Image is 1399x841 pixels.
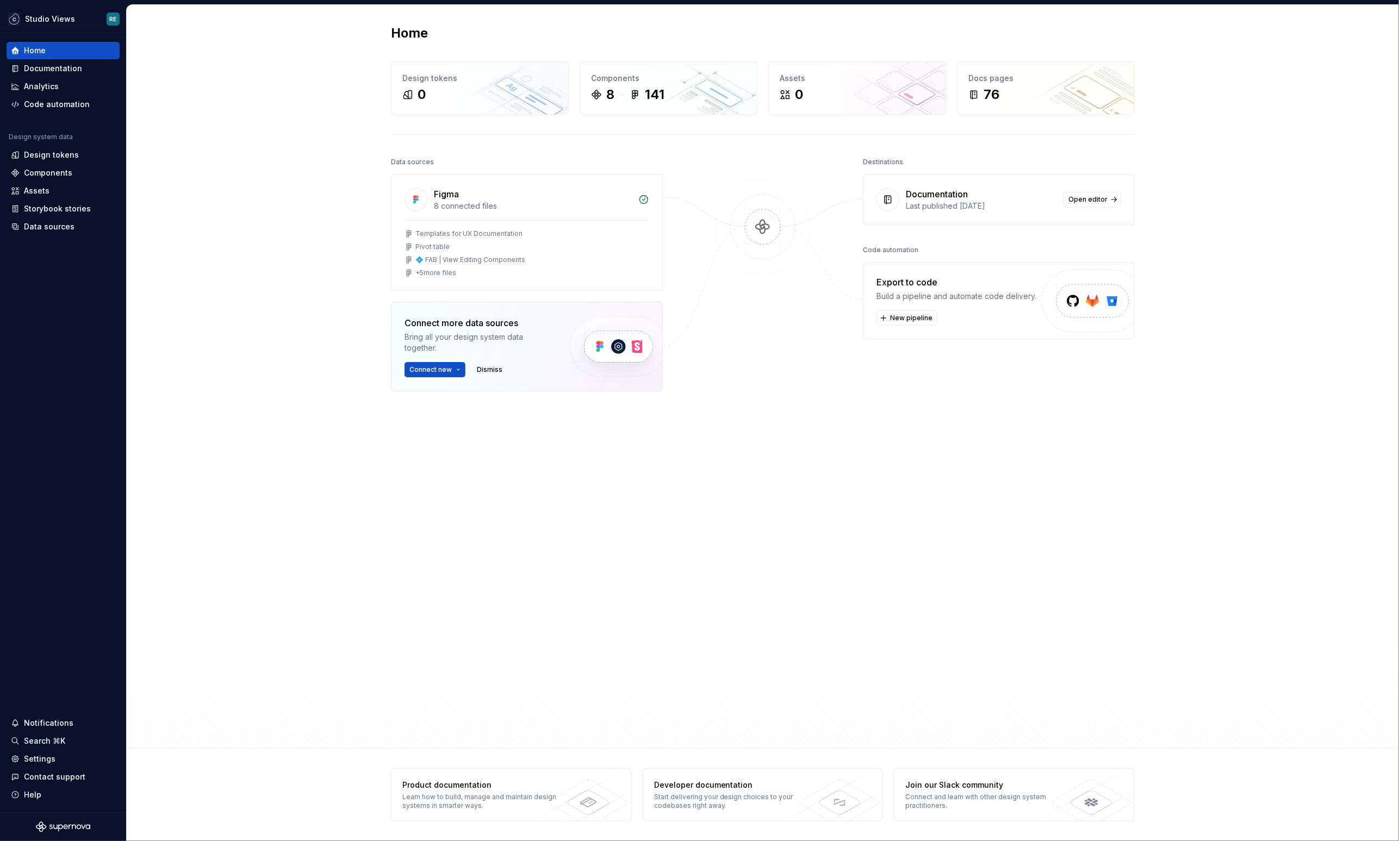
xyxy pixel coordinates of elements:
[591,73,746,84] div: Components
[7,714,120,732] button: Notifications
[7,164,120,182] a: Components
[7,146,120,164] a: Design tokens
[24,753,55,764] div: Settings
[876,276,1036,289] div: Export to code
[434,188,459,201] div: Figma
[7,60,120,77] a: Documentation
[890,314,932,322] span: New pipeline
[876,291,1036,302] div: Build a pipeline and automate code delivery.
[580,61,757,115] a: Components8141
[477,365,502,374] span: Dismiss
[405,316,551,329] div: Connect more data sources
[472,362,507,377] button: Dismiss
[795,86,803,103] div: 0
[391,768,632,821] a: Product documentationLearn how to build, manage and maintain design systems in smarter ways.
[24,736,65,746] div: Search ⌘K
[24,81,59,92] div: Analytics
[780,73,935,84] div: Assets
[7,200,120,217] a: Storybook stories
[405,332,551,353] div: Bring all your design system data together.
[391,174,663,291] a: Figma8 connected filesTemplates for UX DocumentationPivot table💠 FAB | View Editing Components+5m...
[957,61,1135,115] a: Docs pages76
[24,203,91,214] div: Storybook stories
[24,221,74,232] div: Data sources
[894,768,1135,821] a: Join our Slack communityConnect and learn with other design system practitioners.
[654,780,812,790] div: Developer documentation
[391,154,434,170] div: Data sources
[7,768,120,786] button: Contact support
[905,793,1064,810] div: Connect and learn with other design system practitioners.
[110,15,117,23] div: RE
[7,786,120,803] button: Help
[7,750,120,768] a: Settings
[7,78,120,95] a: Analytics
[7,96,120,113] a: Code automation
[415,269,456,277] div: + 5 more files
[863,154,903,170] div: Destinations
[1068,195,1108,204] span: Open editor
[415,229,523,238] div: Templates for UX Documentation
[24,789,41,800] div: Help
[24,771,85,782] div: Contact support
[7,182,120,200] a: Assets
[24,185,49,196] div: Assets
[768,61,946,115] a: Assets0
[418,86,426,103] div: 0
[654,793,812,810] div: Start delivering your design choices to your codebases right away.
[643,768,884,821] a: Developer documentationStart delivering your design choices to your codebases right away.
[863,242,918,258] div: Code automation
[24,99,90,110] div: Code automation
[415,256,525,264] div: 💠 FAB | View Editing Components
[645,86,664,103] div: 141
[24,718,73,728] div: Notifications
[7,732,120,750] button: Search ⌘K
[36,821,90,832] svg: Supernova Logo
[24,167,72,178] div: Components
[415,242,450,251] div: Pivot table
[24,63,82,74] div: Documentation
[25,14,75,24] div: Studio Views
[409,365,452,374] span: Connect new
[8,13,21,26] img: f5634f2a-3c0d-4c0b-9dc3-3862a3e014c7.png
[984,86,999,103] div: 76
[2,7,124,30] button: Studio ViewsRE
[9,133,73,141] div: Design system data
[7,218,120,235] a: Data sources
[391,61,569,115] a: Design tokens0
[391,24,428,42] h2: Home
[405,362,465,377] button: Connect new
[876,310,937,326] button: New pipeline
[402,793,561,810] div: Learn how to build, manage and maintain design systems in smarter ways.
[906,188,968,201] div: Documentation
[968,73,1123,84] div: Docs pages
[905,780,1064,790] div: Join our Slack community
[24,45,46,56] div: Home
[24,149,79,160] div: Design tokens
[402,780,561,790] div: Product documentation
[606,86,614,103] div: 8
[7,42,120,59] a: Home
[434,201,632,211] div: 8 connected files
[402,73,557,84] div: Design tokens
[1064,192,1121,207] a: Open editor
[906,201,1057,211] div: Last published [DATE]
